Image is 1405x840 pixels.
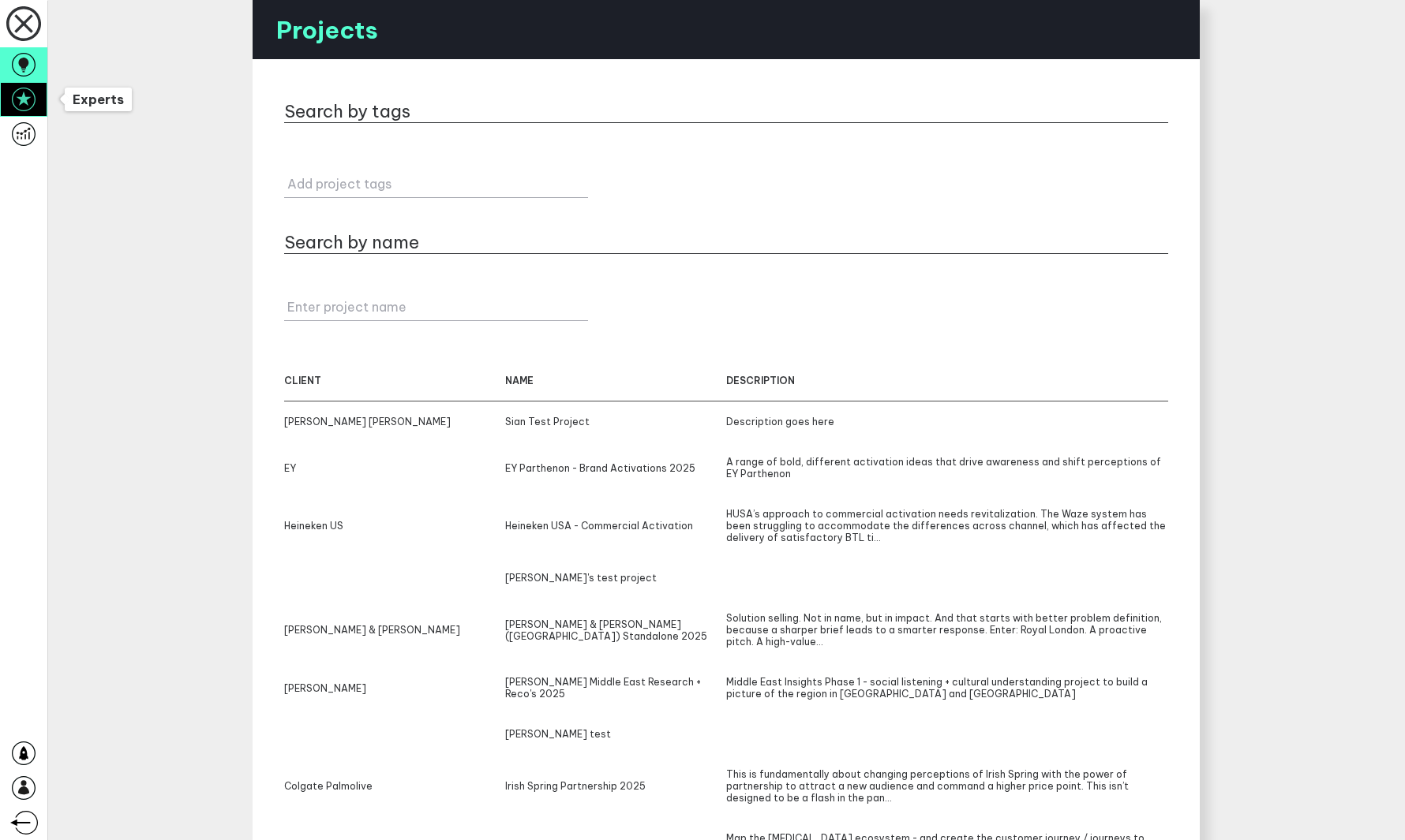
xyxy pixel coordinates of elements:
[505,612,726,648] div: [PERSON_NAME] & [PERSON_NAME] ([GEOGRAPHIC_DATA]) Standalone 2025
[726,416,1168,427] div: Description goes here
[505,768,726,804] div: Irish Spring Partnership 2025
[505,572,726,584] div: [PERSON_NAME]'s test project
[726,375,1168,386] div: description
[284,612,505,648] div: [PERSON_NAME] & [PERSON_NAME]
[505,416,726,427] div: Sian Test Project
[726,508,1168,543] div: HUSA’s approach to commercial activation needs revitalization. The Waze system has been strugglin...
[287,299,591,315] label: Enter project name
[284,375,505,386] div: client
[284,231,419,253] h2: Search by name
[505,676,726,700] div: [PERSON_NAME] Middle East Research + Reco's 2025
[284,456,505,480] div: EY
[505,456,726,480] div: EY Parthenon - Brand Activations 2025
[726,768,1168,804] div: This is fundamentally about changing perceptions of Irish Spring with the power of partnership to...
[505,375,726,386] div: name
[505,508,726,543] div: Heineken USA - Commercial Activation
[73,91,124,107] span: Experts
[284,508,505,543] div: Heineken US
[726,676,1168,700] div: Middle East Insights Phase 1 - social listening + cultural understanding project to build a pictu...
[284,676,505,700] div: [PERSON_NAME]
[284,768,505,804] div: Colgate Palmolive
[253,15,378,45] h4: Projects
[726,456,1168,480] div: A range of bold, different activation ideas that drive awareness and shift perceptions of EY Part...
[726,612,1168,648] div: Solution selling. Not in name, but in impact. And that starts with better problem definition, bec...
[284,100,410,122] h2: Search by tags
[284,416,505,427] div: [PERSON_NAME] [PERSON_NAME]
[505,728,726,740] div: [PERSON_NAME] test
[287,176,591,192] label: Add project tags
